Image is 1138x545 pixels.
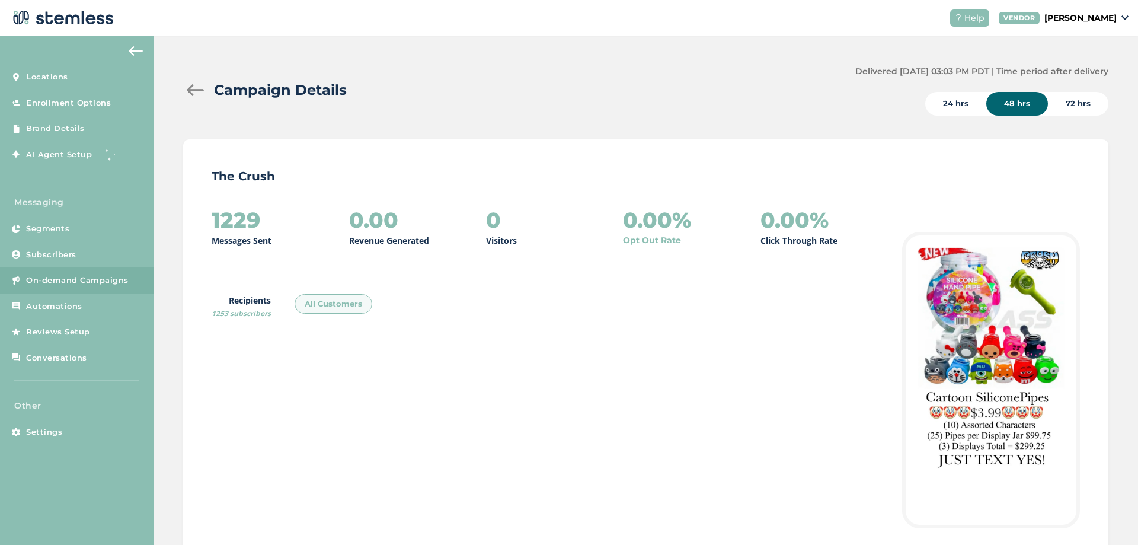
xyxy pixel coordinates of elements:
[986,92,1048,116] div: 48 hrs
[26,426,62,438] span: Settings
[26,149,92,161] span: AI Agent Setup
[918,247,1065,471] img: Mb8Hhf910UwhH50iTsK9bgEEpjkrCTrX.jpg
[26,223,69,235] span: Segments
[760,208,829,232] h2: 0.00%
[26,71,68,83] span: Locations
[1044,12,1117,24] p: [PERSON_NAME]
[999,12,1040,24] div: VENDOR
[26,123,85,135] span: Brand Details
[212,208,260,232] h2: 1229
[26,326,90,338] span: Reviews Setup
[212,308,271,318] span: 1253 subscribers
[26,301,82,313] span: Automations
[623,208,691,232] h2: 0.00%
[212,294,271,319] label: Recipients
[26,352,87,364] span: Conversations
[855,65,1108,78] label: Delivered [DATE] 03:03 PM PDT | Time period after delivery
[26,275,129,286] span: On-demand Campaigns
[26,97,111,109] span: Enrollment Options
[9,6,114,30] img: logo-dark-0685b13c.svg
[101,142,124,166] img: glitter-stars-b7820f95.gif
[486,208,501,232] h2: 0
[212,168,1080,184] p: The Crush
[964,12,984,24] span: Help
[349,234,429,247] p: Revenue Generated
[214,79,347,101] h2: Campaign Details
[955,14,962,21] img: icon-help-white-03924b79.svg
[925,92,986,116] div: 24 hrs
[295,294,372,314] div: All Customers
[1079,488,1138,545] iframe: Chat Widget
[129,46,143,56] img: icon-arrow-back-accent-c549486e.svg
[486,234,517,247] p: Visitors
[760,234,837,247] p: Click Through Rate
[26,249,76,261] span: Subscribers
[623,234,681,247] a: Opt Out Rate
[1048,92,1108,116] div: 72 hrs
[212,234,271,247] p: Messages Sent
[1121,15,1129,20] img: icon_down-arrow-small-66adaf34.svg
[349,208,398,232] h2: 0.00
